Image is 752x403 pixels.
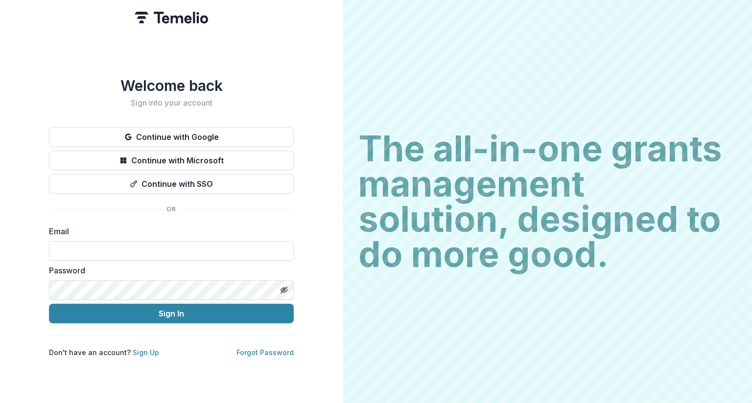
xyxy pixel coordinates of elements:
h1: Welcome back [49,77,294,94]
img: Temelio [135,12,208,23]
button: Continue with Google [49,127,294,147]
a: Sign Up [133,348,159,357]
button: Toggle password visibility [276,282,292,298]
button: Continue with SSO [49,174,294,194]
button: Continue with Microsoft [49,151,294,170]
label: Password [49,265,288,276]
label: Email [49,225,288,237]
a: Forgot Password [236,348,294,357]
p: Don't have an account? [49,347,159,358]
h2: Sign into your account [49,98,294,108]
button: Sign In [49,304,294,323]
